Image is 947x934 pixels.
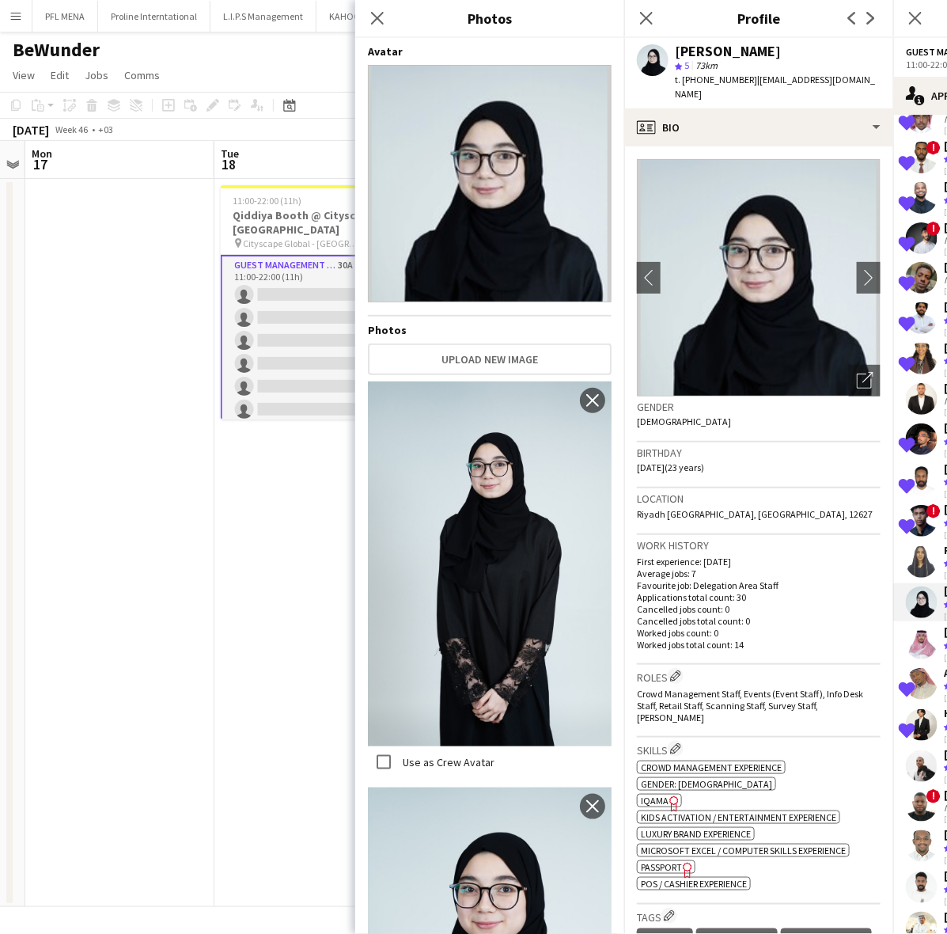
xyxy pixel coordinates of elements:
[637,579,881,591] p: Favourite job: Delegation Area Staff
[926,222,941,236] span: !
[118,65,166,85] a: Comms
[368,65,612,302] img: Crew avatar
[13,122,49,138] div: [DATE]
[641,845,846,856] span: Microsoft Excel / Computer skills experience
[637,568,881,579] p: Average jobs: 7
[221,185,398,420] app-job-card: 11:00-22:00 (11h)0/28Qiddiya Booth @ Cityscape [GEOGRAPHIC_DATA] Cityscape Global - [GEOGRAPHIC_D...
[221,208,398,237] h3: Qiddiya Booth @ Cityscape [GEOGRAPHIC_DATA]
[637,603,881,615] p: Cancelled jobs count: 0
[355,8,624,28] h3: Photos
[51,68,69,82] span: Edit
[637,461,704,473] span: [DATE] (23 years)
[210,1,316,32] button: L.I.P.S Management
[32,1,98,32] button: PFL MENA
[641,861,682,873] span: Passport
[85,68,108,82] span: Jobs
[368,344,612,375] button: Upload new image
[637,446,881,460] h3: Birthday
[637,615,881,627] p: Cancelled jobs total count: 0
[637,591,881,603] p: Applications total count: 30
[641,778,772,790] span: Gender: [DEMOGRAPHIC_DATA]
[637,627,881,639] p: Worked jobs count: 0
[32,146,52,161] span: Mon
[675,44,781,59] div: [PERSON_NAME]
[124,68,160,82] span: Comms
[637,492,881,506] h3: Location
[692,59,721,71] span: 73km
[675,74,757,85] span: t. [PHONE_NUMBER]
[637,159,881,397] img: Crew avatar or photo
[637,400,881,414] h3: Gender
[926,141,941,155] span: !
[637,908,881,925] h3: Tags
[221,255,398,794] app-card-role: Guest Management Staff30A0/2211:00-22:00 (11h)
[641,811,836,823] span: Kids activation / Entertainment experience
[926,789,941,803] span: !
[637,668,881,685] h3: Roles
[6,65,41,85] a: View
[926,504,941,518] span: !
[13,68,35,82] span: View
[29,155,52,173] span: 17
[637,741,881,757] h3: Skills
[218,155,239,173] span: 18
[637,538,881,552] h3: Work history
[98,123,113,135] div: +03
[52,123,92,135] span: Week 46
[641,795,669,807] span: IQAMA
[368,323,612,337] h4: Photos
[624,8,893,28] h3: Profile
[368,382,612,746] img: Crew photo 607480
[637,416,731,427] span: [DEMOGRAPHIC_DATA]
[637,556,881,568] p: First experience: [DATE]
[641,761,782,773] span: Crowd management experience
[641,828,751,840] span: Luxury brand experience
[368,44,612,59] h4: Avatar
[849,365,881,397] div: Open photos pop-in
[641,878,747,890] span: POS / Cashier experience
[637,688,863,723] span: Crowd Management Staff, Events (Event Staff), Info Desk Staff, Retail Staff, Scanning Staff, Surv...
[13,38,100,62] h1: BeWunder
[637,508,873,520] span: Riyadh [GEOGRAPHIC_DATA], [GEOGRAPHIC_DATA], 12627
[233,195,302,207] span: 11:00-22:00 (11h)
[684,59,689,71] span: 5
[221,146,239,161] span: Tue
[624,108,893,146] div: Bio
[244,237,358,249] span: Cityscape Global - [GEOGRAPHIC_DATA]
[98,1,210,32] button: Proline Interntational
[316,1,380,32] button: KAHOOT
[637,639,881,651] p: Worked jobs total count: 14
[675,74,875,100] span: | [EMAIL_ADDRESS][DOMAIN_NAME]
[400,755,494,769] label: Use as Crew Avatar
[78,65,115,85] a: Jobs
[44,65,75,85] a: Edit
